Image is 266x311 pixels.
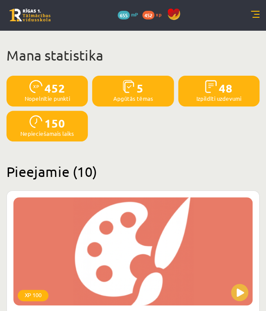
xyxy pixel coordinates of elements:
span: 150 [45,115,65,131]
p: Nepieciešamais laiks [20,131,74,136]
img: icon-completed-tasks-ad58ae20a441b2904462921112bc710f1caf180af7a3daa7317a5a94f2d26646.svg [205,80,217,93]
img: icon-xp-0682a9bc20223a9ccc6f5883a126b849a74cddfe5390d2b41b4391c66f2066e7.svg [29,80,42,93]
a: 452 xp [142,11,166,18]
span: mP [131,11,138,18]
p: Izpildīti uzdevumi [196,96,241,101]
div: XP 100 [18,290,48,301]
img: icon-clock-7be60019b62300814b6bd22b8e044499b485619524d84068768e800edab66f18.svg [29,115,42,128]
span: 452 [142,11,154,19]
span: 48 [219,80,233,96]
h2: Pieejamie (10) [6,163,260,180]
a: Rīgas 1. Tālmācības vidusskola [10,9,51,22]
span: 452 [45,80,65,96]
span: xp [156,11,161,18]
p: Apgūtās tēmas [113,96,153,101]
h1: Mana statistika [6,47,260,64]
p: Nopelnītie punkti [25,96,70,101]
span: 5 [136,80,143,96]
span: 655 [118,11,130,19]
img: icon-learned-topics-4a711ccc23c960034f471b6e78daf4a3bad4a20eaf4de84257b87e66633f6470.svg [123,80,135,93]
